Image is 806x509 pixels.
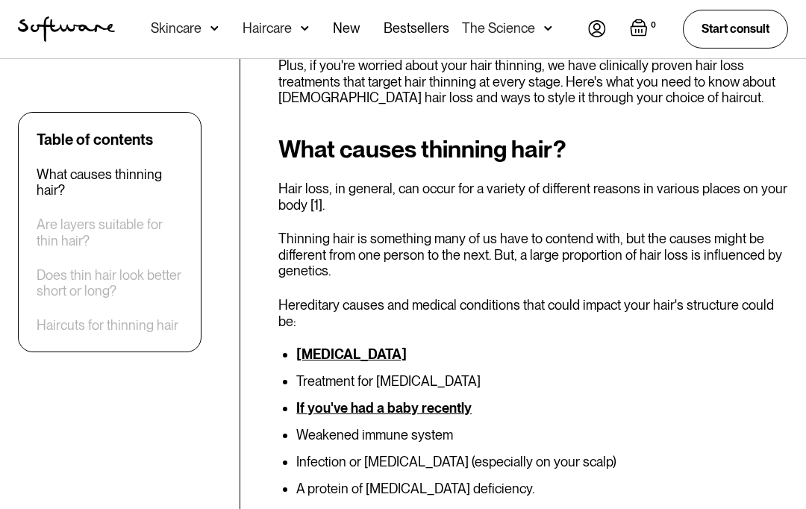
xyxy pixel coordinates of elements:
[18,16,115,42] img: Software Logo
[278,181,788,213] p: Hair loss, in general, can occur for a variety of different reasons in various places on your bod...
[278,297,788,329] p: Hereditary causes and medical conditions that could impact your hair's structure could be:
[296,455,788,469] li: Infection or [MEDICAL_DATA] (especially on your scalp)
[278,57,788,106] p: Plus, if you're worried about your hair thinning, we have clinically proven hair loss treatments ...
[151,21,201,36] div: Skincare
[37,166,183,199] a: What causes thinning hair?
[37,131,153,149] div: Table of contents
[278,136,788,163] h2: What causes thinning hair?
[683,10,788,48] a: Start consult
[210,21,219,36] img: arrow down
[37,318,178,334] a: Haircuts for thinning hair
[37,267,183,299] a: Does thin hair look better short or long?
[648,19,659,32] div: 0
[296,374,788,389] li: Treatment for [MEDICAL_DATA]
[462,21,535,36] div: The Science
[544,21,552,36] img: arrow down
[296,481,788,496] li: A protein of [MEDICAL_DATA] deficiency.
[296,428,788,443] li: Weakened immune system
[278,231,788,279] p: Thinning hair is something many of us have to contend with, but the causes might be different fro...
[630,19,659,40] a: Open empty cart
[37,217,183,249] a: Are layers suitable for thin hair?
[301,21,309,36] img: arrow down
[18,16,115,42] a: home
[296,346,407,362] a: [MEDICAL_DATA]
[296,400,472,416] a: If you've had a baby recently
[243,21,292,36] div: Haircare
